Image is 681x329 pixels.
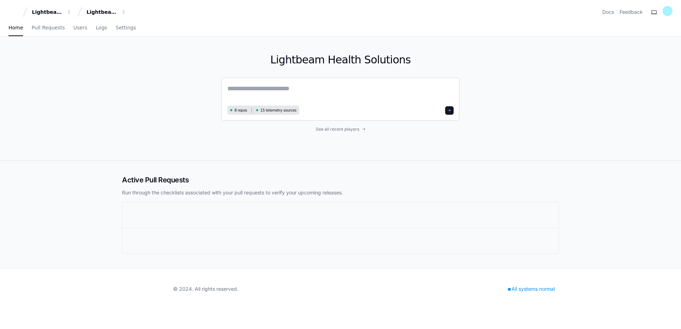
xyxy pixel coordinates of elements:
a: Home [9,20,23,36]
div: All systems normal [504,284,559,294]
div: Lightbeam Health Solutions [87,8,117,16]
button: Lightbeam Health [29,6,74,18]
div: © 2024. All rights reserved. [173,285,238,293]
a: Logs [96,20,107,36]
div: Lightbeam Health [32,8,62,16]
p: Run through the checklists associated with your pull requests to verify your upcoming releases. [122,189,559,196]
button: Lightbeam Health Solutions [84,6,129,18]
span: Pull Requests [32,25,65,30]
h2: Active Pull Requests [122,175,559,185]
a: Users [73,20,87,36]
a: See all recent players [221,126,460,132]
span: Home [9,25,23,30]
a: Settings [116,20,136,36]
a: Pull Requests [32,20,65,36]
span: 8 repos [234,108,247,113]
span: Users [73,25,87,30]
span: Settings [116,25,136,30]
span: Logs [96,25,107,30]
span: See all recent players [316,126,359,132]
h1: Lightbeam Health Solutions [221,53,460,66]
a: Docs [602,8,614,16]
span: 15 telemetry sources [260,108,296,113]
button: Feedback [620,8,643,16]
